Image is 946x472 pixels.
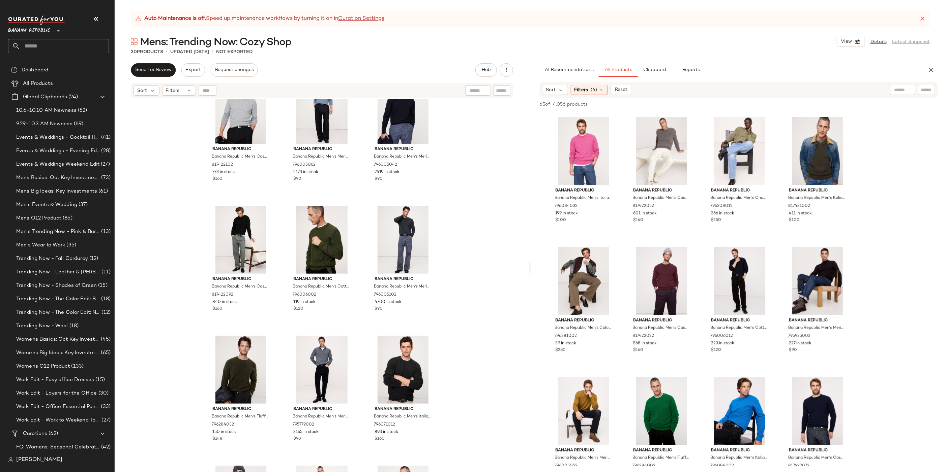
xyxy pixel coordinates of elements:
span: Banana Republic [555,318,612,324]
span: 796071012 [374,422,395,428]
span: 796308012 [710,203,733,209]
img: cn60685493.jpg [784,117,851,185]
span: Mens: Trending Now: Cozy Shop [140,36,292,49]
span: 39 in stock [555,341,576,347]
img: cn59848024.jpg [207,206,275,274]
span: 795935002 [788,333,810,339]
span: FC: Womens: Seasonal Celebrations [16,443,100,451]
span: $150 [711,217,721,224]
button: Request changes [211,63,258,77]
span: 227 in stock [789,341,811,347]
span: All Products [604,67,632,73]
span: (41) [100,134,111,141]
span: $148 [212,436,222,442]
span: (15) [94,376,105,384]
a: Details [870,38,887,45]
img: cn59801174.jpg [706,247,773,315]
img: cn59800540.jpg [784,377,851,445]
span: 796005052 [555,463,578,469]
span: 601 in stock [633,211,657,217]
span: (61) [97,188,108,195]
img: svg%3e [131,38,138,45]
img: cn59798871.jpg [550,117,618,185]
button: Hub [475,63,497,77]
span: 150 in stock [212,429,236,435]
span: 199 in stock [555,211,578,217]
span: Banana Republic Men's Fluffy Crew-Neck Sweater Cargo [PERSON_NAME] Size L [212,414,269,420]
span: Banana Republic [212,406,269,412]
span: Banana Republic Men's Fluffy Crew-Neck Sweater Putt Putt Green Tall Size L [632,455,689,461]
span: Clipboard [643,67,666,73]
span: Reset [615,87,627,93]
span: (52) [77,107,87,114]
span: Global Clipboards [23,93,67,101]
img: cn59861689.jpg [628,377,696,445]
span: Curations [23,430,47,438]
span: Work Edit - Office Essential Pants & Skirts [16,403,99,411]
span: 10.6-10.10 AM Newness [16,107,77,114]
span: Banana Republic [294,276,351,282]
img: cn59860945.jpg [288,206,356,274]
img: cn59849249.jpg [550,247,618,315]
span: (24) [67,93,78,101]
span: 796084032 [555,203,578,209]
span: $90 [789,347,797,353]
span: Banana Republic [789,448,846,454]
p: Not Exported [216,48,253,56]
span: Banana Republic Men's Italian Merino-Blend V-Neck Sweater [PERSON_NAME] Tall Size XL [788,195,845,201]
span: Work Edit - Layers for the Office [16,390,97,397]
span: 817422102 [212,162,233,168]
span: Mens Basics: Oct Key Investments [16,174,100,182]
span: Trending Now - Shades of Green [16,282,97,290]
span: $120 [294,306,304,312]
span: 796005062 [293,162,316,168]
span: Banana Republic [789,318,846,324]
span: (12) [88,255,98,263]
span: 795779002 [293,422,315,428]
span: $90 [375,306,383,312]
span: Banana Republic [294,406,351,412]
span: 773 in stock [212,169,235,175]
span: Banana Republic [8,23,50,35]
span: Banana Republic [633,188,690,194]
span: Banana Republic [212,276,269,282]
img: cn60356570.jpg [369,206,437,274]
span: [PERSON_NAME] [16,456,62,464]
span: Banana Republic Men's Cashmere Crew-Neck Sweater [PERSON_NAME] Size XS [212,154,269,160]
span: Womens O12 Product [16,363,70,370]
a: Curation Settings [338,15,384,23]
span: (85) [61,214,72,222]
span: (33) [99,403,111,411]
span: $160 [633,347,643,353]
span: Mens Big Ideas: Key Investments [16,188,97,195]
span: Womens Basics: Oct Key Investments [16,336,99,343]
span: 893 in stock [375,429,398,435]
span: (28) [100,147,111,155]
span: (11) [100,268,111,276]
span: Events & Weddings - Evening Edit [16,147,100,155]
span: (69) [72,120,84,128]
span: 223 in stock [711,341,734,347]
span: (35) [65,241,77,249]
div: Speed up maintenance workflows by turning it on in [135,15,384,23]
span: Trending Now - The Color Edit: Navy Blue [16,309,100,316]
span: Banana Republic [212,146,269,153]
span: Banana Republic Men's Merino Mock-Neck Sweater Heathland Brown Tall Size XL [788,325,845,331]
span: 796005102 [374,292,396,298]
span: Men's Wear to Work [16,241,65,249]
span: 817422022 [632,333,654,339]
button: Export [181,63,205,77]
span: Work Edit - Work to Weekend Tops [16,416,100,424]
span: 9.29-10.3 AM Newness [16,120,72,128]
span: Banana Republic [711,318,768,324]
span: Banana Republic Men's Merino Crew Sweater-Neck Sweater Charcoal Gray Size XXL [374,284,431,290]
span: Banana Republic [711,188,768,194]
span: Banana Republic Men's Merino Crew Sweater-Neck Sweater Golden Grass Tall Size M [555,455,612,461]
span: Banana Republic Men's Italian Merino-Cashmere Waffle-Knit Sweater Charcoal Gray Size L [374,414,431,420]
span: Trending Now - Leather & [PERSON_NAME] [16,268,100,276]
span: $90 [294,176,302,182]
span: Sort [137,87,147,94]
span: Banana Republic Men's Cashmere Crew-Neck Sweater Navy Blue Size S [788,455,845,461]
span: Banana Republic [375,406,432,412]
span: View [840,39,852,44]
